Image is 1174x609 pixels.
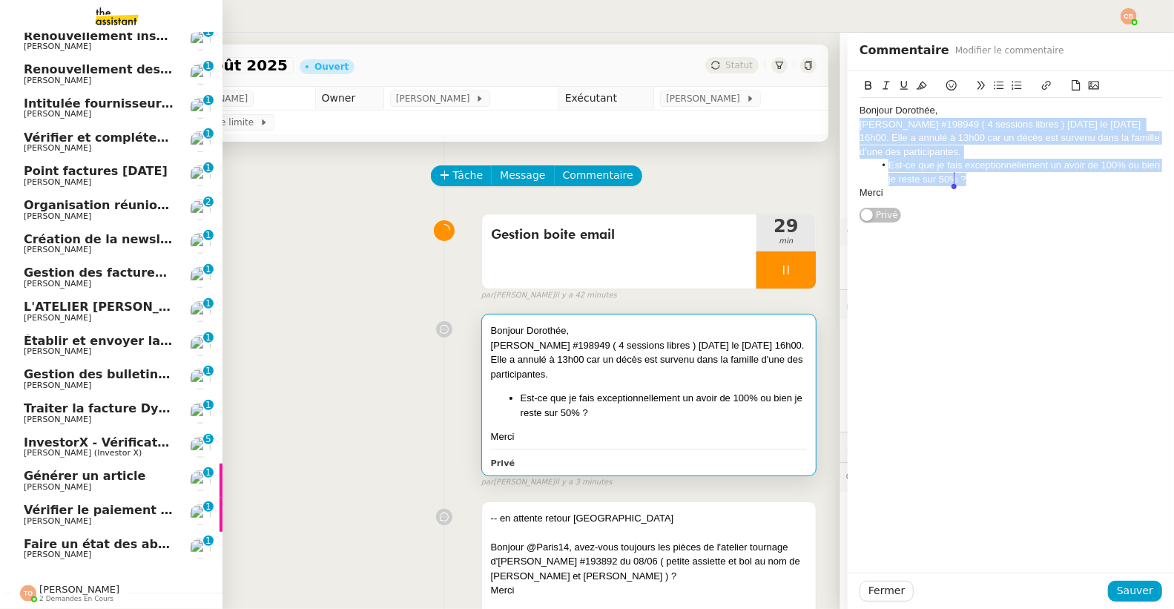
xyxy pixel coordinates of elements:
[558,87,654,111] td: Exécutant
[203,434,214,444] nz-badge-sup: 5
[203,162,214,173] nz-badge-sup: 1
[203,536,214,546] nz-badge-sup: 1
[314,62,349,71] div: Ouvert
[24,62,315,76] span: Renouvellement des adhésions FTI - [DATE]
[521,391,807,420] li: Est-ce que je fais exceptionnellement un avoir de 100% ou bien je reste sur 50% ?
[190,30,211,50] img: users%2FDBF5gIzOT6MfpzgDQC7eMkIK8iA3%2Favatar%2Fd943ca6c-06ba-4e73-906b-d60e05e423d3
[205,128,211,142] p: 1
[203,128,214,139] nz-badge-sup: 1
[315,87,383,111] td: Owner
[491,338,807,382] div: [PERSON_NAME] #198949 ( 4 sessions libres ) [DATE] le [DATE] 16h00. Elle a annulé à 13h00 car un ...
[24,266,343,280] span: Gestion des factures fournisseurs - 1 août 2025
[491,458,515,468] b: Privé
[203,467,214,478] nz-badge-sup: 1
[39,584,119,595] span: [PERSON_NAME]
[860,186,1162,200] div: Merci
[190,539,211,559] img: users%2FrxcTinYCQST3nt3eRyMgQ024e422%2Favatar%2Fa0327058c7192f72952294e6843542370f7921c3.jpg
[840,463,1174,492] div: 💬Commentaires 55
[874,159,1163,186] li: Est-ce que je fais exceptionnellement un avoir de 100% ou bien je reste sur 50% ?
[24,76,91,85] span: [PERSON_NAME]
[190,131,211,152] img: users%2FrxcTinYCQST3nt3eRyMgQ024e422%2Favatar%2Fa0327058c7192f72952294e6843542370f7921c3.jpg
[1117,582,1153,599] span: Sauver
[860,208,901,223] button: Privé
[203,61,214,71] nz-badge-sup: 1
[24,42,91,51] span: [PERSON_NAME]
[846,223,923,240] span: ⚙️
[190,403,211,424] img: users%2FrxcTinYCQST3nt3eRyMgQ024e422%2Favatar%2Fa0327058c7192f72952294e6843542370f7921c3.jpg
[24,415,91,424] span: [PERSON_NAME]
[396,91,475,106] span: [PERSON_NAME]
[205,27,211,40] p: 1
[190,98,211,119] img: users%2F9mvJqJUvllffspLsQzytnd0Nt4c2%2Favatar%2F82da88e3-d90d-4e39-b37d-dcb7941179ae
[725,60,753,70] span: Statut
[190,64,211,85] img: users%2FDBF5gIzOT6MfpzgDQC7eMkIK8iA3%2Favatar%2Fd943ca6c-06ba-4e73-906b-d60e05e423d3
[190,301,211,322] img: users%2F9mvJqJUvllffspLsQzytnd0Nt4c2%2Favatar%2F82da88e3-d90d-4e39-b37d-dcb7941179ae
[24,435,236,450] span: InvestorX - Vérification des KYC
[491,165,554,186] button: Message
[563,167,633,184] span: Commentaire
[24,245,91,254] span: [PERSON_NAME]
[203,501,214,512] nz-badge-sup: 1
[24,401,188,415] span: Traiter la facture Dynata
[203,366,214,376] nz-badge-sup: 1
[39,595,113,603] span: 2 demandes en cours
[24,537,285,551] span: Faire un état des abonnements médias
[203,332,214,343] nz-badge-sup: 1
[203,264,214,274] nz-badge-sup: 1
[860,104,1162,117] div: Bonjour Dorothée,
[205,61,211,74] p: 1
[24,164,168,178] span: Point factures [DATE]
[491,224,748,246] span: Gestion boite email
[205,197,211,210] p: 2
[203,27,214,37] nz-badge-sup: 1
[846,296,943,313] span: 🔐
[205,95,211,108] p: 1
[24,367,299,381] span: Gestion des bulletins de paie - août 2025
[205,536,211,549] p: 1
[205,467,211,481] p: 1
[24,346,91,356] span: [PERSON_NAME]
[24,109,91,119] span: [PERSON_NAME]
[203,230,214,240] nz-badge-sup: 1
[205,230,211,243] p: 1
[846,441,966,452] span: ⏲️
[756,217,816,235] span: 29
[205,366,211,379] p: 1
[860,581,914,602] button: Fermer
[453,167,484,184] span: Tâche
[24,381,91,390] span: [PERSON_NAME]
[491,323,807,338] div: Bonjour Dorothée,
[24,503,245,517] span: Vérifier le paiement de la facture
[24,482,91,492] span: [PERSON_NAME]
[491,511,807,526] div: -- en attente retour [GEOGRAPHIC_DATA]
[955,43,1064,58] span: Modifier le commentaire
[860,118,1162,159] div: [PERSON_NAME] #198949 ( 4 sessions libres ) [DATE] le [DATE] 16h00. Elle a annulé à 13h00 car un ...
[481,289,494,302] span: par
[868,582,905,599] span: Fermer
[203,400,214,410] nz-badge-sup: 1
[491,540,807,584] div: Bonjour @Paris14, avez-vous toujours les pièces de l'atelier tournage d'[PERSON_NAME] #193892 du ...
[190,470,211,491] img: users%2FDBF5gIzOT6MfpzgDQC7eMkIK8iA3%2Favatar%2Fd943ca6c-06ba-4e73-906b-d60e05e423d3
[190,504,211,525] img: users%2FrxcTinYCQST3nt3eRyMgQ024e422%2Favatar%2Fa0327058c7192f72952294e6843542370f7921c3.jpg
[24,232,389,246] span: Création de la newsletter UMento - Circle - juillet 2025
[491,583,807,598] div: Merci
[205,332,211,346] p: 1
[481,476,494,489] span: par
[203,298,214,309] nz-badge-sup: 1
[1121,8,1137,24] img: svg
[20,585,36,602] img: svg
[24,516,91,526] span: [PERSON_NAME]
[840,217,1174,246] div: ⚙️Procédures
[24,469,145,483] span: Générer un article
[876,208,898,223] span: Privé
[24,96,359,111] span: Intitulée fournisseur Céramiques [PERSON_NAME]
[190,233,211,254] img: users%2FDBF5gIzOT6MfpzgDQC7eMkIK8iA3%2Favatar%2Fd943ca6c-06ba-4e73-906b-d60e05e423d3
[756,235,816,248] span: min
[190,335,211,356] img: users%2FDBF5gIzOT6MfpzgDQC7eMkIK8iA3%2Favatar%2Fd943ca6c-06ba-4e73-906b-d60e05e423d3
[1108,581,1162,602] button: Sauver
[840,432,1174,461] div: ⏲️Tâches 2982:52
[24,448,142,458] span: [PERSON_NAME] (Investor X)
[491,429,807,444] div: Merci
[203,95,214,105] nz-badge-sup: 1
[205,400,211,413] p: 1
